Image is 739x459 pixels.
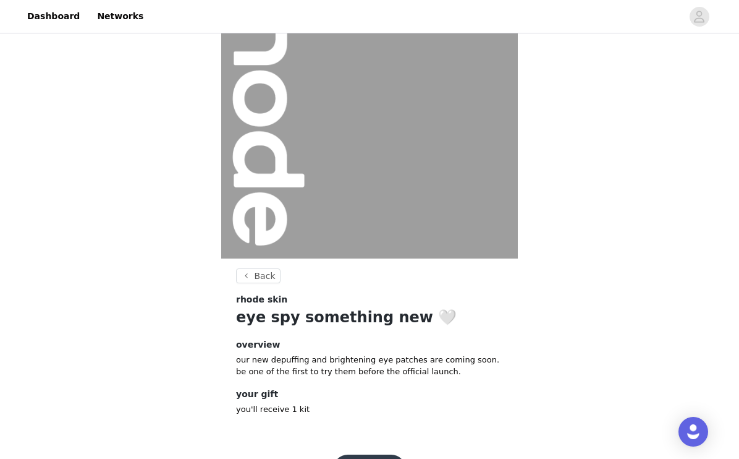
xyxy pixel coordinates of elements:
p: our new depuffing and brightening eye patches are coming soon. be one of the first to try them be... [236,354,503,378]
div: avatar [693,7,705,27]
span: rhode skin [236,293,287,306]
div: Open Intercom Messenger [678,417,708,447]
p: you'll receive 1 kit [236,403,503,416]
button: Back [236,268,281,283]
h1: eye spy something new 🤍 [236,306,503,328]
h4: your gift [236,388,503,401]
a: Networks [90,2,151,30]
h4: overview [236,338,503,351]
a: Dashboard [20,2,87,30]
